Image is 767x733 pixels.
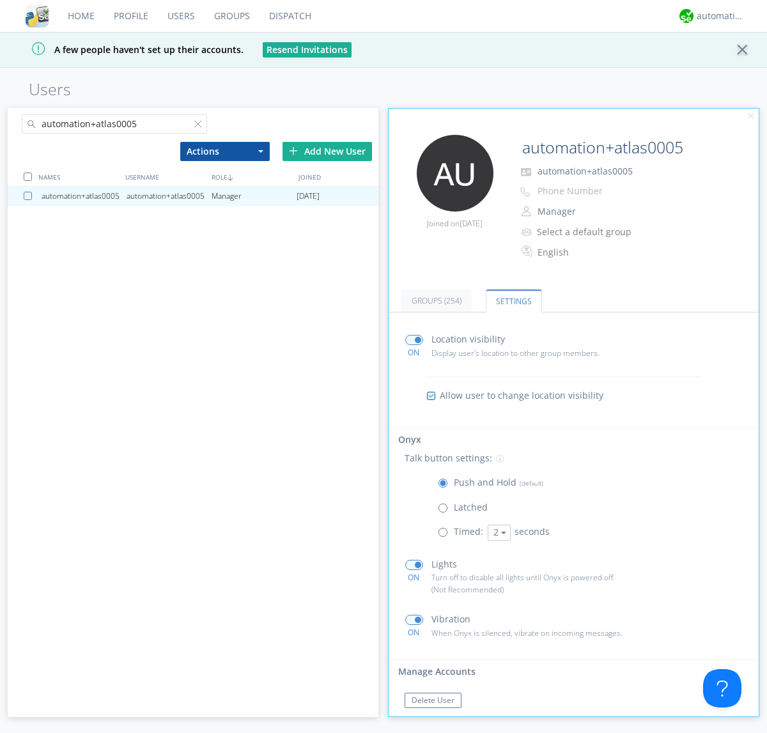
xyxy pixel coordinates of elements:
div: USERNAME [122,167,208,186]
div: automation+atlas0005 [42,187,127,206]
button: 2 [488,525,511,541]
p: When Onyx is silenced, vibrate on incoming messages. [431,627,644,639]
img: person-outline.svg [522,206,531,217]
span: A few people haven't set up their accounts. [10,43,244,56]
span: (default) [516,479,543,488]
p: Display user's location to other group members. [431,347,644,359]
span: Joined on [427,218,483,229]
img: In groups with Translation enabled, this user's messages will be automatically translated to and ... [522,243,534,259]
button: Resend Invitations [263,42,352,58]
span: automation+atlas0005 [538,165,633,177]
p: Vibration [431,612,470,626]
img: phone-outline.svg [520,187,531,197]
button: Actions [180,142,270,161]
div: Add New User [283,142,372,161]
div: ON [399,347,428,358]
p: Timed: [454,525,483,539]
img: plus.svg [289,146,298,155]
div: Select a default group [537,226,644,238]
img: d2d01cd9b4174d08988066c6d424eccd [679,9,693,23]
div: English [538,246,644,259]
div: ON [399,572,428,583]
a: Settings [486,289,542,312]
a: Groups (254) [401,289,472,312]
p: (Not Recommended) [431,583,644,596]
div: ON [399,627,428,638]
p: Location visibility [431,332,505,346]
a: automation+atlas0005automation+atlas0005Manager[DATE] [8,187,378,206]
button: Manager [533,203,661,220]
input: Search users [22,114,207,134]
img: icon-alert-users-thin-outline.svg [522,223,534,240]
span: [DATE] [297,187,320,206]
span: Allow user to change location visibility [440,389,603,402]
img: 373638.png [417,135,493,212]
iframe: Toggle Customer Support [703,669,741,707]
input: Name [517,135,724,160]
div: Manager [212,187,297,206]
p: Lights [431,557,457,571]
div: NAMES [35,167,121,186]
p: Talk button settings: [405,451,492,465]
img: cddb5a64eb264b2086981ab96f4c1ba7 [26,4,49,27]
div: automation+atlas [697,10,745,22]
img: cancel.svg [747,112,755,121]
span: [DATE] [460,218,483,229]
div: automation+atlas0005 [127,187,212,206]
p: Latched [454,500,488,514]
p: Turn off to disable all lights until Onyx is powered off. [431,571,644,583]
div: ROLE [208,167,295,186]
span: seconds [515,525,550,537]
button: Delete User [405,693,461,708]
div: JOINED [295,167,382,186]
p: Push and Hold [454,475,543,490]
